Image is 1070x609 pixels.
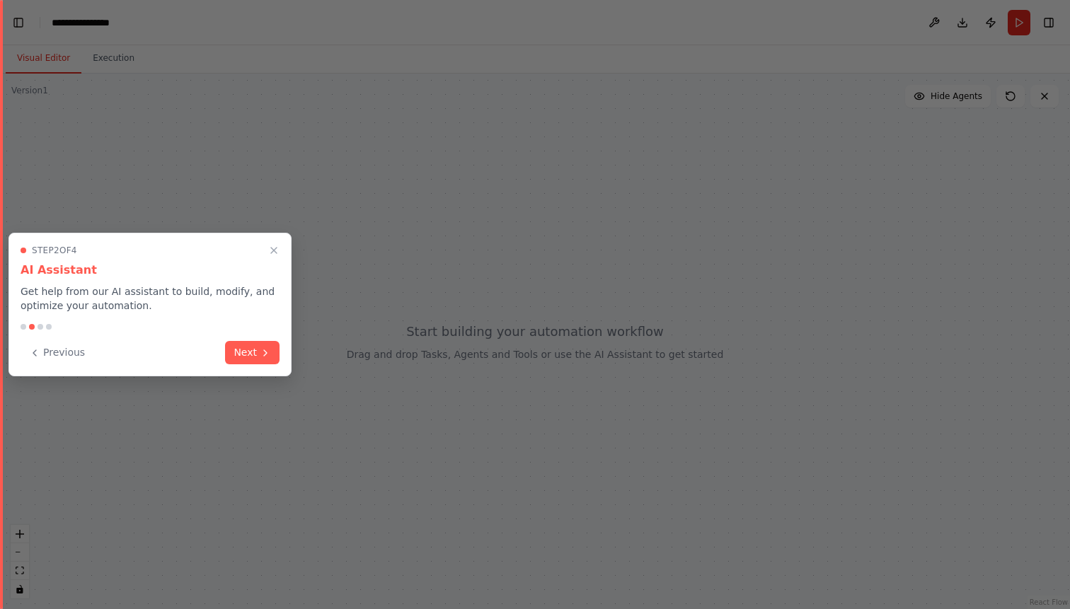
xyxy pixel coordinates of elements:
[21,262,280,279] h3: AI Assistant
[32,245,77,256] span: Step 2 of 4
[21,284,280,313] p: Get help from our AI assistant to build, modify, and optimize your automation.
[225,341,280,364] button: Next
[8,13,28,33] button: Hide left sidebar
[265,242,282,259] button: Close walkthrough
[21,341,93,364] button: Previous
